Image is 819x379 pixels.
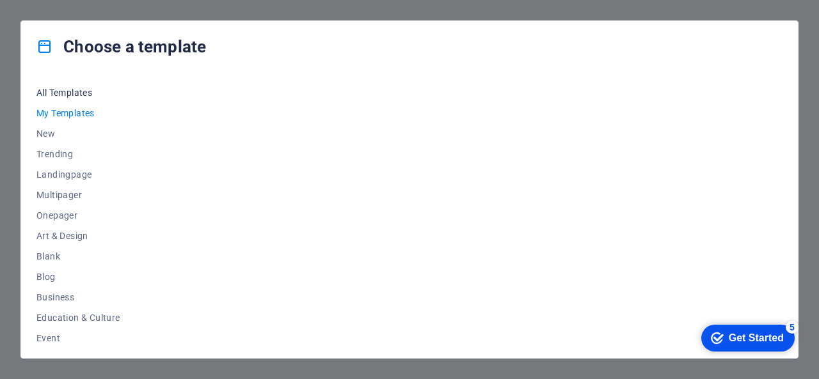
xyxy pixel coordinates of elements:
div: 5 [95,3,107,15]
button: Blank [36,246,120,267]
span: All Templates [36,88,120,98]
span: Art & Design [36,231,120,241]
div: Get Started 5 items remaining, 0% complete [10,6,104,33]
span: Landingpage [36,169,120,180]
button: Education & Culture [36,307,120,328]
button: Trending [36,144,120,164]
button: My Templates [36,103,120,123]
span: Business [36,292,120,302]
button: Onepager [36,205,120,226]
button: All Templates [36,82,120,103]
button: Landingpage [36,164,120,185]
span: My Templates [36,108,120,118]
div: Get Started [38,14,93,26]
span: Trending [36,149,120,159]
span: Multipager [36,190,120,200]
span: New [36,128,120,139]
button: Event [36,328,120,348]
button: Business [36,287,120,307]
span: Education & Culture [36,313,120,323]
button: Blog [36,267,120,287]
span: Blank [36,251,120,261]
span: Blog [36,272,120,282]
button: New [36,123,120,144]
button: Art & Design [36,226,120,246]
h4: Choose a template [36,36,206,57]
button: Multipager [36,185,120,205]
span: Event [36,333,120,343]
span: Onepager [36,210,120,220]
